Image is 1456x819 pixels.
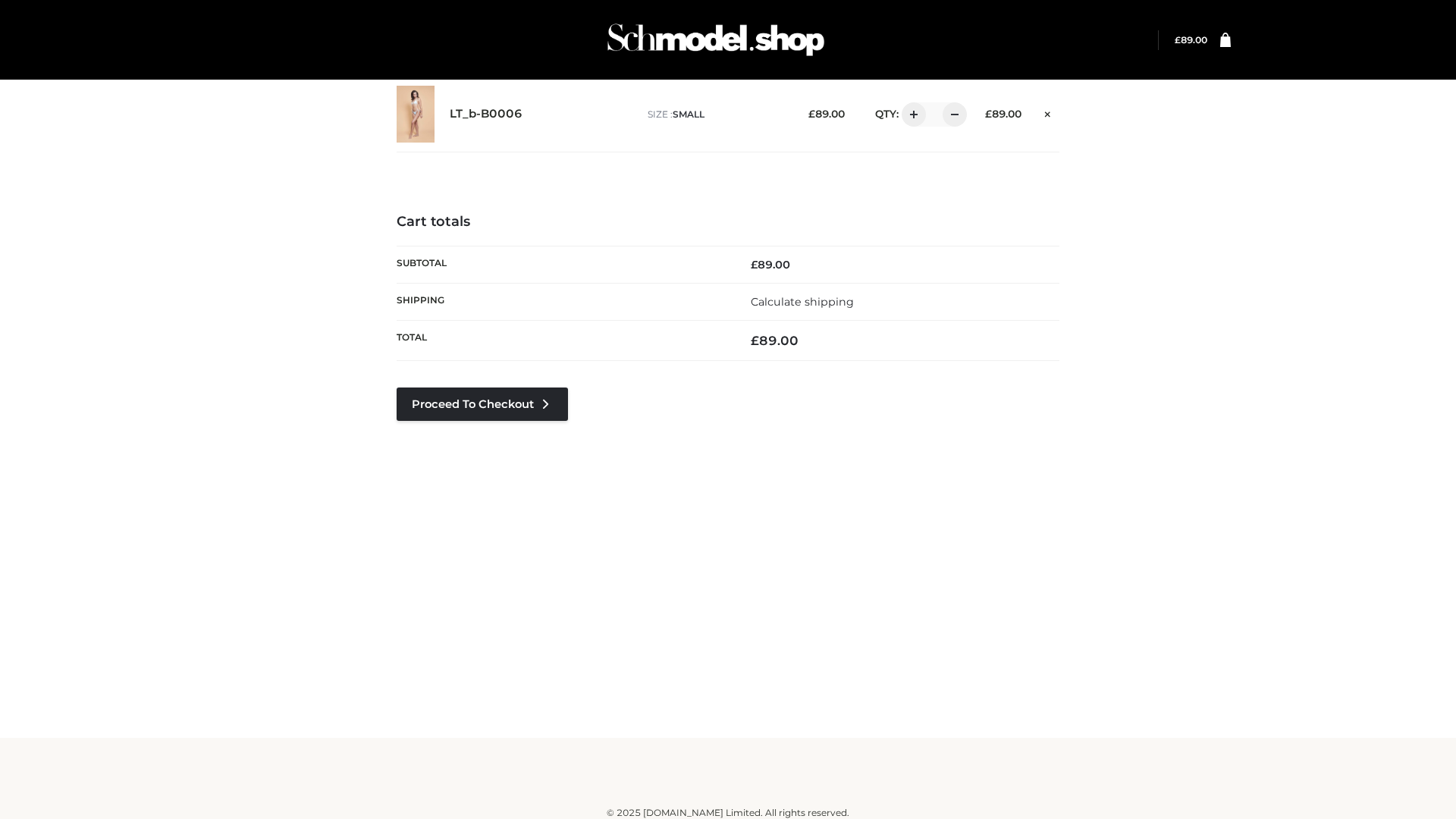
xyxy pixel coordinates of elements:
bdi: 89.00 [751,258,790,271]
a: LT_b-B0006 [450,107,522,121]
th: Subtotal [397,246,728,283]
span: £ [808,108,815,120]
div: QTY: [860,102,962,127]
a: Remove this item [1037,102,1059,122]
p: size : [648,108,785,121]
a: Calculate shipping [751,295,854,309]
span: £ [751,258,758,271]
bdi: 89.00 [1175,34,1207,45]
bdi: 89.00 [808,108,845,120]
span: £ [1175,34,1181,45]
span: £ [751,333,759,348]
img: Schmodel Admin 964 [602,10,830,70]
bdi: 89.00 [985,108,1021,120]
span: SMALL [673,108,704,120]
a: Proceed to Checkout [397,388,568,421]
span: £ [985,108,992,120]
h4: Cart totals [397,214,1059,231]
a: £89.00 [1175,34,1207,45]
th: Total [397,321,728,361]
th: Shipping [397,283,728,320]
bdi: 89.00 [751,333,799,348]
